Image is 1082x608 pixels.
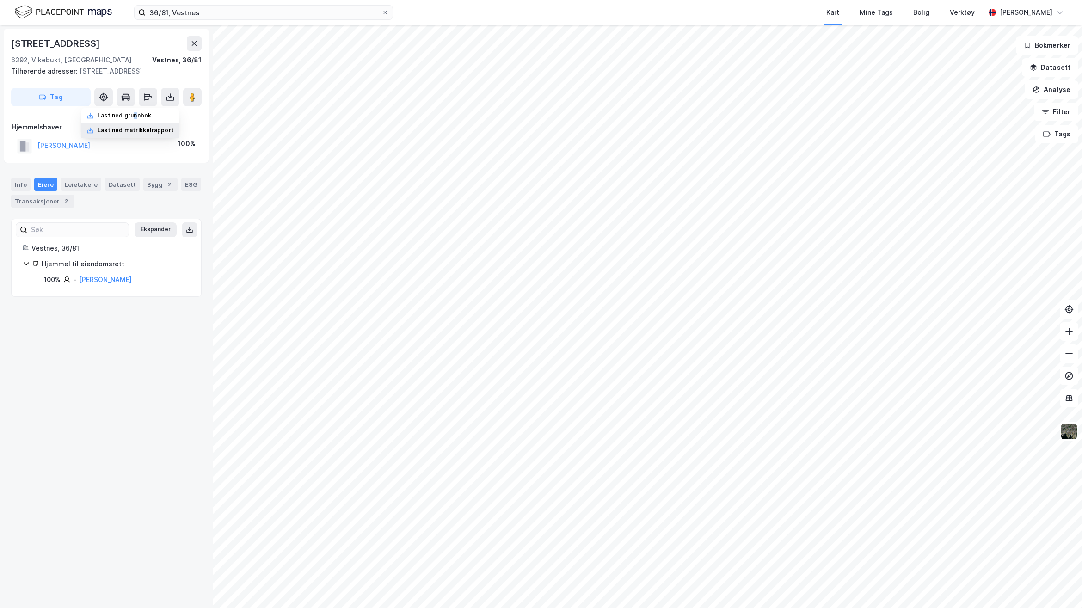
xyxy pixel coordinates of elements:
[1034,103,1078,121] button: Filter
[73,274,76,285] div: -
[826,7,839,18] div: Kart
[1016,36,1078,55] button: Bokmerker
[1035,125,1078,143] button: Tags
[42,258,190,270] div: Hjemmel til eiendomsrett
[98,127,174,134] div: Last ned matrikkelrapport
[1000,7,1052,18] div: [PERSON_NAME]
[105,178,140,191] div: Datasett
[11,88,91,106] button: Tag
[11,178,31,191] div: Info
[11,195,74,208] div: Transaksjoner
[44,274,61,285] div: 100%
[152,55,202,66] div: Vestnes, 36/81
[181,178,201,191] div: ESG
[860,7,893,18] div: Mine Tags
[15,4,112,20] img: logo.f888ab2527a4732fd821a326f86c7f29.svg
[12,122,201,133] div: Hjemmelshaver
[98,112,151,119] div: Last ned grunnbok
[34,178,57,191] div: Eiere
[11,67,80,75] span: Tilhørende adresser:
[61,197,71,206] div: 2
[1060,423,1078,440] img: 9k=
[11,66,194,77] div: [STREET_ADDRESS]
[31,243,190,254] div: Vestnes, 36/81
[143,178,178,191] div: Bygg
[11,55,132,66] div: 6392, Vikebukt, [GEOGRAPHIC_DATA]
[79,276,132,283] a: [PERSON_NAME]
[11,36,102,51] div: [STREET_ADDRESS]
[135,222,177,237] button: Ekspander
[1022,58,1078,77] button: Datasett
[27,223,129,237] input: Søk
[950,7,975,18] div: Verktøy
[146,6,381,19] input: Søk på adresse, matrikkel, gårdeiere, leietakere eller personer
[1036,564,1082,608] div: Kontrollprogram for chat
[178,138,196,149] div: 100%
[1036,564,1082,608] iframe: Chat Widget
[165,180,174,189] div: 2
[913,7,929,18] div: Bolig
[61,178,101,191] div: Leietakere
[1025,80,1078,99] button: Analyse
